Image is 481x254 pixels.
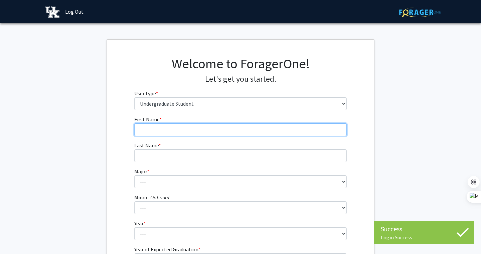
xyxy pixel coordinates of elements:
[381,234,468,241] div: Login Success
[134,74,347,84] h4: Let's get you started.
[134,167,149,175] label: Major
[134,193,169,201] label: Minor
[148,194,169,201] i: - Optional
[399,7,441,17] img: ForagerOne Logo
[134,142,159,149] span: Last Name
[134,56,347,72] h1: Welcome to ForagerOne!
[5,224,28,249] iframe: Chat
[134,89,158,97] label: User type
[381,224,468,234] div: Success
[134,116,159,123] span: First Name
[45,6,59,18] img: University of Kentucky Logo
[134,245,200,253] label: Year of Expected Graduation
[134,219,146,227] label: Year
